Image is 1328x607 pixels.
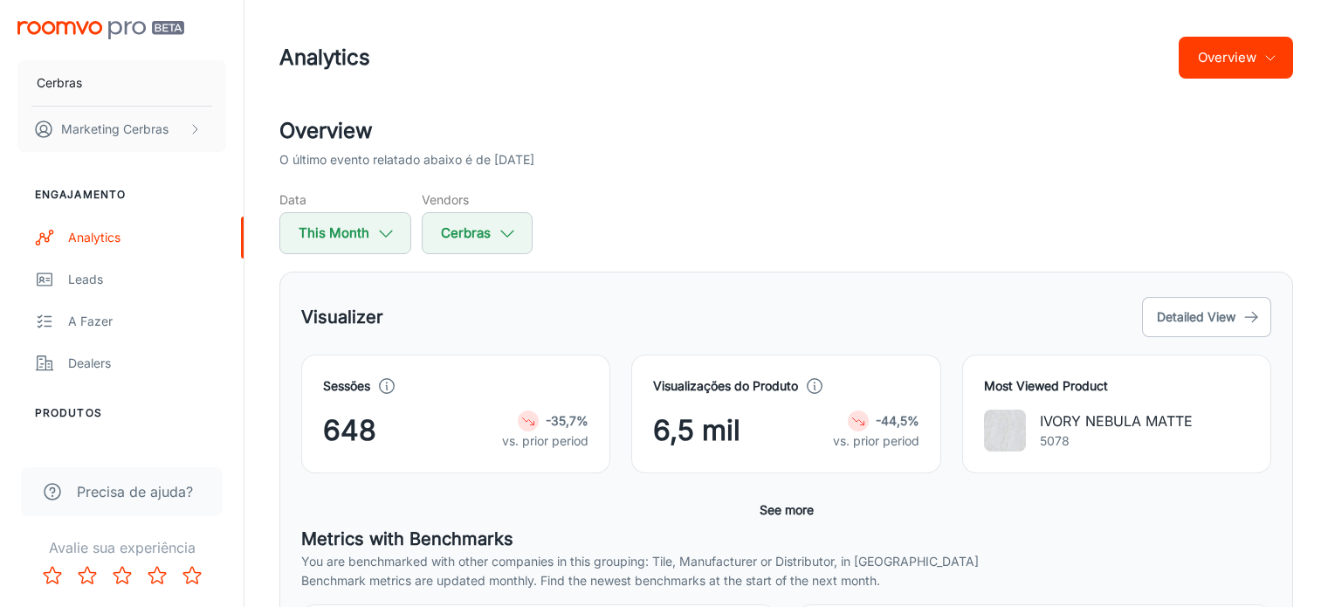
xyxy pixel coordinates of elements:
[68,270,226,289] div: Leads
[301,526,1271,552] h5: Metrics with Benchmarks
[279,115,1293,147] h2: Overview
[1142,297,1271,337] button: Detailed View
[61,120,169,139] p: Marketing Cerbras
[1179,37,1293,79] button: Overview
[984,410,1026,452] img: IVORY NEBULA MATTE
[105,558,140,593] button: Rate 3 star
[17,107,226,152] button: Marketing Cerbras
[14,537,230,558] p: Avalie sua experiência
[301,552,1271,571] p: You are benchmarked with other companies in this grouping: Tile, Manufacturer or Distributor, in ...
[653,376,798,396] h4: Visualizações do Produto
[70,558,105,593] button: Rate 2 star
[68,228,226,247] div: Analytics
[1040,410,1193,431] p: IVORY NEBULA MATTE
[279,212,411,254] button: This Month
[279,190,411,209] h5: Data
[77,481,193,502] span: Precisa de ajuda?
[68,446,226,466] div: Meus Produtos
[37,73,82,93] p: Cerbras
[422,190,533,209] h5: Vendors
[546,413,588,428] strong: -35,7%
[140,558,175,593] button: Rate 4 star
[323,410,376,452] span: 648
[68,312,226,331] div: A fazer
[17,21,184,39] img: Roomvo PRO Beta
[279,42,370,73] h1: Analytics
[833,431,919,451] p: vs. prior period
[17,60,226,106] button: Cerbras
[1040,431,1193,451] p: 5078
[876,413,919,428] strong: -44,5%
[502,431,588,451] p: vs. prior period
[175,558,210,593] button: Rate 5 star
[422,212,533,254] button: Cerbras
[653,410,740,452] span: 6,5 mil
[68,354,226,373] div: Dealers
[323,376,370,396] h4: Sessões
[301,304,383,330] h5: Visualizer
[984,376,1249,396] h4: Most Viewed Product
[279,150,534,169] p: O último evento relatado abaixo é de [DATE]
[35,558,70,593] button: Rate 1 star
[753,494,821,526] button: See more
[301,571,1271,590] p: Benchmark metrics are updated monthly. Find the newest benchmarks at the start of the next month.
